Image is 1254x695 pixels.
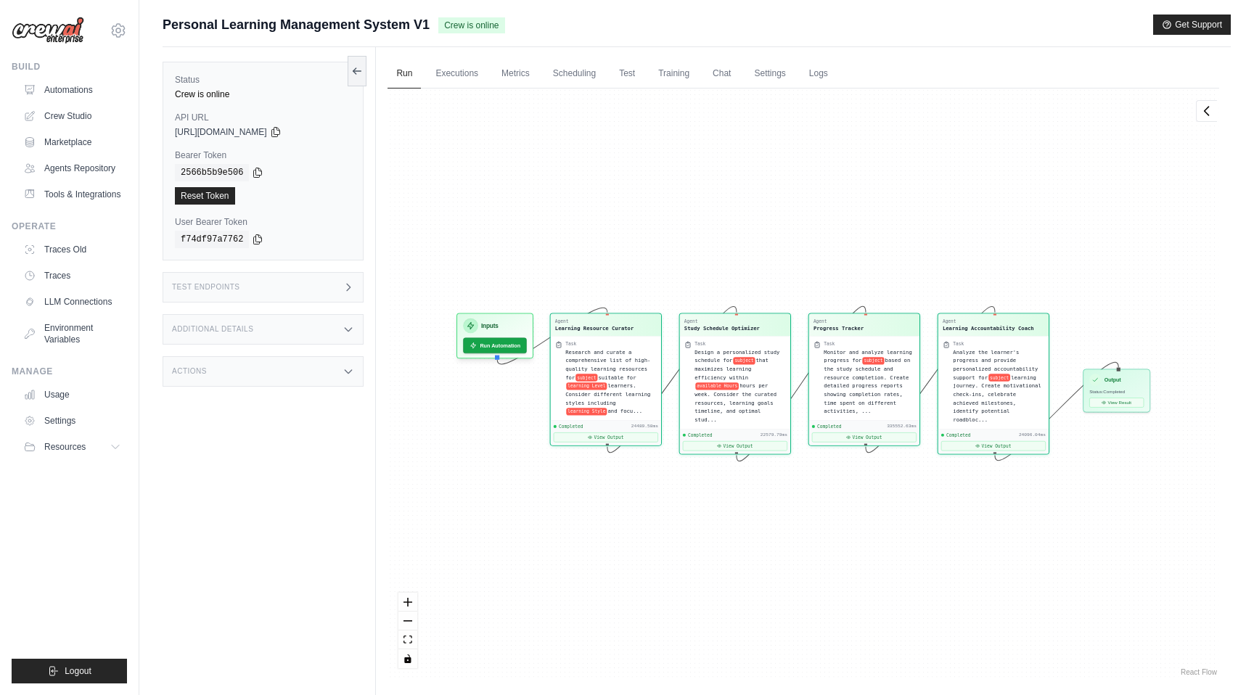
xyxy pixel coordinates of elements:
[175,126,267,138] span: [URL][DOMAIN_NAME]
[388,59,421,89] a: Run
[683,441,787,451] button: View Output
[175,112,351,123] label: API URL
[12,221,127,232] div: Operate
[17,238,127,261] a: Traces Old
[684,324,760,332] div: Study Schedule Optimizer
[12,659,127,683] button: Logout
[938,313,1049,454] div: AgentLearning Accountability CoachTaskAnalyze the learner's progress and provide personalized acc...
[1083,369,1151,413] div: OutputStatus:CompletedView Result
[863,357,885,364] span: subject
[17,383,127,406] a: Usage
[17,290,127,313] a: LLM Connections
[559,424,583,429] span: Completed
[988,374,1010,381] span: subject
[1181,625,1254,695] div: Widget de chat
[464,337,528,353] button: Run Automation
[695,383,777,423] span: hours per week. Consider the curated resources, learning goals timeline, and optimal stud...
[17,183,127,206] a: Tools & Integrations
[17,78,127,102] a: Automations
[17,409,127,432] a: Settings
[12,17,84,44] img: Logo
[1181,668,1217,676] a: React Flow attribution
[941,441,1046,451] button: View Output
[1090,389,1126,394] span: Status: Completed
[175,149,351,161] label: Bearer Token
[17,435,127,458] button: Resources
[493,59,538,89] a: Metrics
[817,424,841,429] span: Completed
[17,157,127,180] a: Agents Repository
[566,341,577,347] div: Task
[576,374,598,381] span: subject
[734,357,755,364] span: subject
[555,324,634,332] div: Learning Resource Curator
[566,347,657,416] div: Research and curate a comprehensive list of high-quality learning resources for {subject} suitabl...
[824,347,916,416] div: Monitor and analyze learning progress for {subject} based on the study schedule and resource comp...
[812,432,917,442] button: View Output
[943,324,1034,332] div: Learning Accountability Coach
[550,313,662,445] div: AgentLearning Resource CuratorTaskResearch and curate a comprehensive list of high-quality learni...
[554,432,658,442] button: View Output
[544,59,605,89] a: Scheduling
[745,59,794,89] a: Settings
[398,593,417,612] button: zoom in
[175,216,351,228] label: User Bearer Token
[954,374,1041,423] span: learning journey. Create motivational check-ins, celebrate achieved milestones, identify potentia...
[808,313,920,445] div: AgentProgress TrackerTaskMonitor and analyze learning progress forsubjectbased on the study sched...
[761,432,787,438] div: 22579.79ms
[888,424,917,429] div: 335552.63ms
[824,341,835,347] div: Task
[649,59,698,89] a: Training
[555,318,634,324] div: Agent
[866,306,995,452] g: Edge from 81e2081dca4cc7e3572c7fc6f0d0c698 to 569322f7ae5c3fe02aa7adb02e3bf9f3
[172,367,207,376] h3: Actions
[398,612,417,630] button: zoom out
[427,59,487,89] a: Executions
[995,362,1118,460] g: Edge from 569322f7ae5c3fe02aa7adb02e3bf9f3 to outputNode
[566,349,651,380] span: Research and curate a comprehensive list of high-quality learning resources for
[175,187,235,205] a: Reset Token
[695,349,780,363] span: Design a personalized study schedule for
[175,74,351,86] label: Status
[567,408,607,415] span: learning Style
[567,382,607,390] span: learning Level
[695,341,706,347] div: Task
[800,59,837,89] a: Logs
[163,15,430,35] span: Personal Learning Management System V1
[631,424,658,429] div: 24489.58ms
[1153,15,1231,35] button: Get Support
[695,358,769,381] span: that maximizes learning efficiency within
[398,593,417,668] div: React Flow controls
[498,308,608,364] g: Edge from inputsNode to 031ffe4258017da404ebfba48f2c2b30
[679,313,791,454] div: AgentStudy Schedule OptimizerTaskDesign a personalized study schedule forsubjectthat maximizes le...
[12,61,127,73] div: Build
[566,383,651,406] span: learners. Consider different learning styles including
[175,89,351,100] div: Crew is online
[954,347,1045,424] div: Analyze the learner's progress and provide personalized accountability support for {subject} lear...
[608,408,643,414] span: and focu...
[1181,625,1254,695] iframe: Chat Widget
[1019,432,1046,438] div: 24096.04ms
[44,441,86,453] span: Resources
[814,318,864,324] div: Agent
[456,313,533,358] div: InputsRun Automation
[175,164,249,181] code: 2566b5b9e506
[696,382,739,390] span: available Hours
[398,649,417,668] button: toggle interactivity
[1105,376,1121,383] h3: Output
[172,325,253,334] h3: Additional Details
[704,59,739,89] a: Chat
[438,17,504,33] span: Crew is online
[17,131,127,154] a: Marketplace
[695,347,787,424] div: Design a personalized study schedule for {subject} that maximizes learning efficiency within {ava...
[17,316,127,351] a: Environment Variables
[824,358,911,414] span: based on the study schedule and resource completion. Create detailed progress reports showing com...
[814,324,864,332] div: Progress Tracker
[17,104,127,128] a: Crew Studio
[607,306,737,452] g: Edge from 031ffe4258017da404ebfba48f2c2b30 to 6c5c0e17ce3224f15057f49e8de8f03e
[172,283,240,292] h3: Test Endpoints
[610,59,644,89] a: Test
[954,341,964,347] div: Task
[17,264,127,287] a: Traces
[175,231,249,248] code: f74df97a7762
